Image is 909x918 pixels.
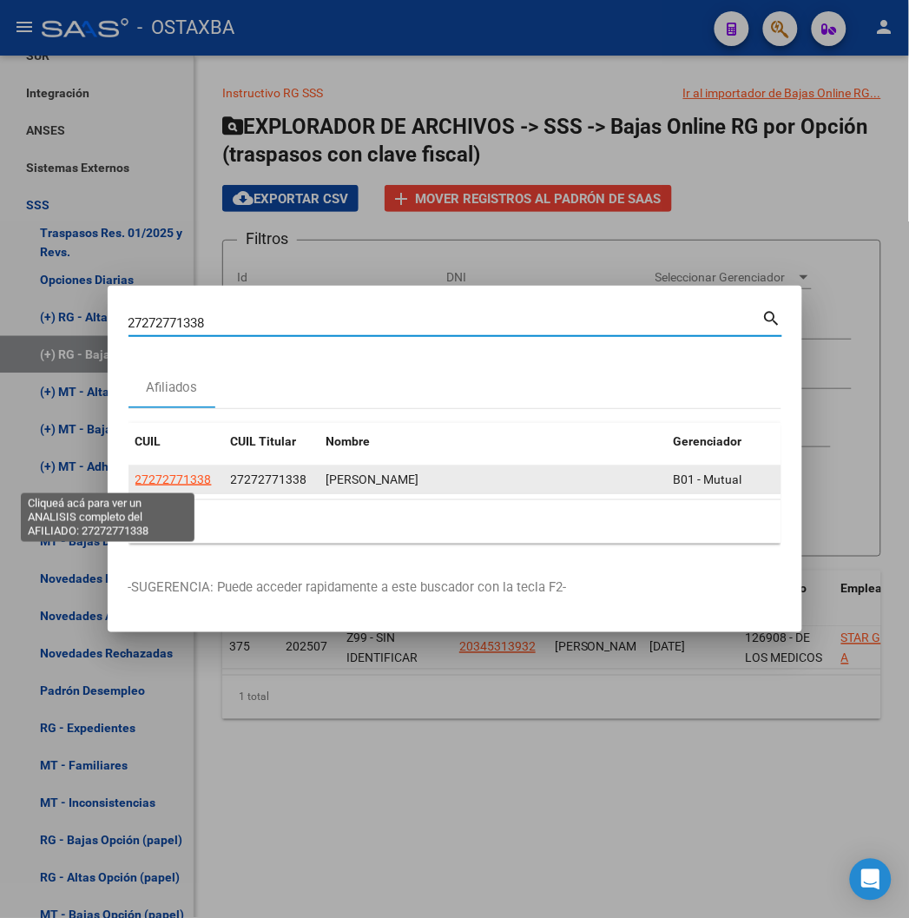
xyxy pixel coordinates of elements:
[135,434,161,448] span: CUIL
[231,434,297,448] span: CUIL Titular
[231,472,307,486] span: 27272771338
[674,472,742,486] span: B01 - Mutual
[224,423,319,460] datatable-header-cell: CUIL Titular
[146,378,197,398] div: Afiliados
[326,470,660,490] div: [PERSON_NAME]
[128,578,781,598] p: -SUGERENCIA: Puede acceder rapidamente a este buscador con la tecla F2-
[135,472,212,486] span: 27272771338
[319,423,667,460] datatable-header-cell: Nombre
[762,307,782,327] mat-icon: search
[326,434,371,448] span: Nombre
[667,423,798,460] datatable-header-cell: Gerenciador
[128,500,781,544] div: 1 total
[128,423,224,460] datatable-header-cell: CUIL
[850,859,892,901] div: Open Intercom Messenger
[674,434,742,448] span: Gerenciador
